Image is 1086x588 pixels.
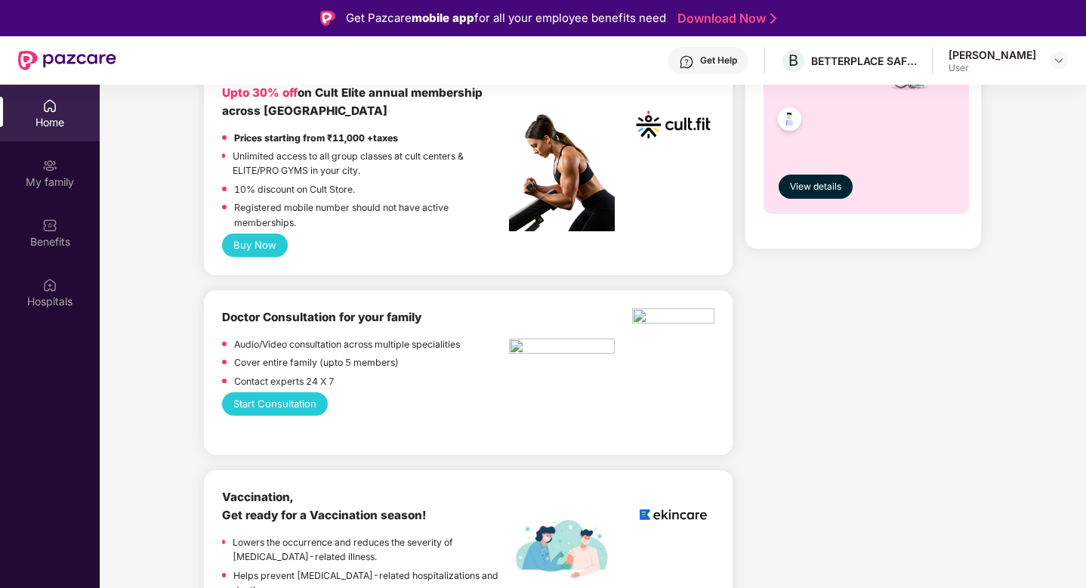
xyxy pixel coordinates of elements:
p: 10% discount on Cult Store. [234,182,355,197]
img: logoEkincare.png [632,488,714,541]
div: [PERSON_NAME] [949,48,1036,62]
p: Lowers the occurrence and reduces the severity of [MEDICAL_DATA]-related illness. [233,535,509,565]
span: B [788,51,798,70]
img: Logo [320,11,335,26]
strong: Prices starting from ₹11,000 +taxes [234,132,398,144]
img: pngtree-physiotherapy-physiotherapist-rehab-disability-stretching-png-image_6063262.png [509,339,615,358]
span: View details [790,180,841,194]
p: Audio/Video consultation across multiple specialities [234,337,460,351]
strong: mobile app [412,11,474,25]
a: Download Now [677,11,772,26]
button: Start Consultation [222,392,328,416]
div: BETTERPLACE SAFETY SOLUTIONS PRIVATE LIMITED [811,54,917,68]
img: svg+xml;base64,PHN2ZyBpZD0iQmVuZWZpdHMiIHhtbG5zPSJodHRwOi8vd3d3LnczLm9yZy8yMDAwL3N2ZyIgd2lkdGg9Ij... [42,218,57,233]
b: Doctor Consultation for your family [222,310,421,324]
img: physica%20-%20Edited.png [632,308,714,328]
p: Contact experts 24 X 7 [234,374,335,388]
img: svg+xml;base64,PHN2ZyBpZD0iSG9tZSIgeG1sbnM9Imh0dHA6Ly93d3cudzMub3JnLzIwMDAvc3ZnIiB3aWR0aD0iMjAiIG... [42,98,57,113]
button: Buy Now [222,234,288,257]
img: labelEkincare.png [509,518,615,579]
img: cult.png [632,84,714,166]
p: Unlimited access to all group classes at cult centers & ELITE/PRO GYMS in your city. [233,149,509,178]
button: View details [779,175,853,199]
b: on Cult Elite annual membership across [GEOGRAPHIC_DATA] [222,85,483,118]
p: Registered mobile number should not have active memberships. [234,200,509,230]
b: Upto 30% off [222,85,298,100]
img: New Pazcare Logo [18,51,116,70]
img: pc2.png [509,114,615,231]
div: Get Pazcare for all your employee benefits need [346,9,666,27]
div: Get Help [700,54,737,67]
img: svg+xml;base64,PHN2ZyBpZD0iSG9zcGl0YWxzIiB4bWxucz0iaHR0cDovL3d3dy53My5vcmcvMjAwMC9zdmciIHdpZHRoPS... [42,277,57,292]
div: User [949,62,1036,74]
img: svg+xml;base64,PHN2ZyBpZD0iRHJvcGRvd24tMzJ4MzIiIHhtbG5zPSJodHRwOi8vd3d3LnczLm9yZy8yMDAwL3N2ZyIgd2... [1053,54,1065,67]
img: svg+xml;base64,PHN2ZyB4bWxucz0iaHR0cDovL3d3dy53My5vcmcvMjAwMC9zdmciIHdpZHRoPSI0OC45NDMiIGhlaWdodD... [771,103,808,140]
img: svg+xml;base64,PHN2ZyB3aWR0aD0iMjAiIGhlaWdodD0iMjAiIHZpZXdCb3g9IjAgMCAyMCAyMCIgZmlsbD0ibm9uZSIgeG... [42,158,57,173]
img: Stroke [770,11,776,26]
b: Vaccination, Get ready for a Vaccination season! [222,490,426,522]
p: Cover entire family (upto 5 members) [234,355,399,370]
img: svg+xml;base64,PHN2ZyBpZD0iSGVscC0zMngzMiIgeG1sbnM9Imh0dHA6Ly93d3cudzMub3JnLzIwMDAvc3ZnIiB3aWR0aD... [679,54,694,70]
